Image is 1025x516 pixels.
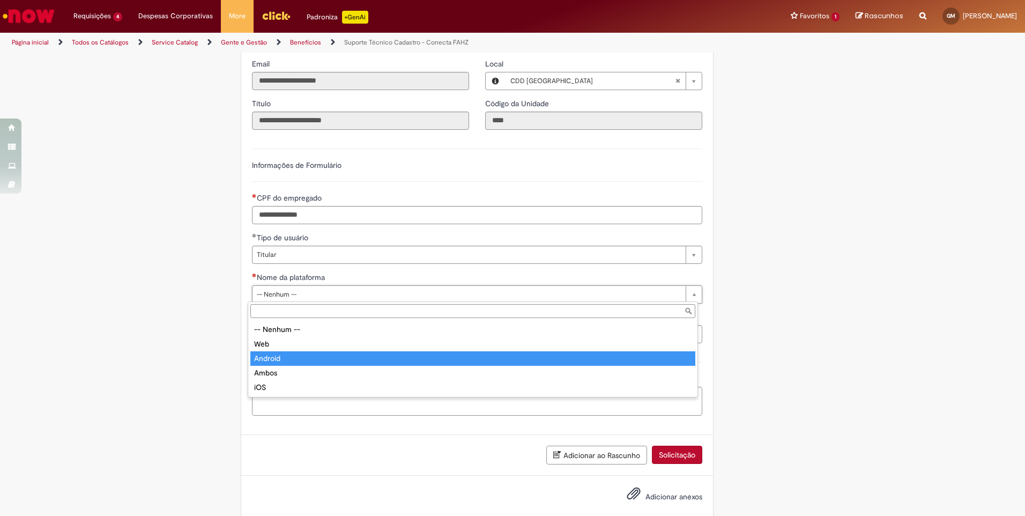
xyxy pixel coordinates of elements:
[250,366,695,380] div: Ambos
[250,337,695,351] div: Web
[250,322,695,337] div: -- Nenhum --
[250,351,695,366] div: Android
[250,380,695,395] div: iOS
[248,320,697,397] ul: Nome da plataforma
